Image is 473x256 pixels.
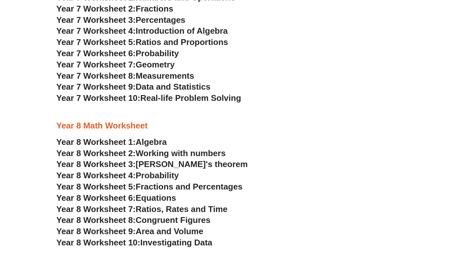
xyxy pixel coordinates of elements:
span: Year 7 Worksheet 5: [56,37,136,47]
span: Year 7 Worksheet 2: [56,4,136,13]
a: Year 8 Worksheet 7:Ratios, Rates and Time [56,204,227,214]
span: [PERSON_NAME]'s theorem [136,159,248,169]
a: Year 7 Worksheet 7:Geometry [56,60,175,69]
span: Probability [136,49,179,58]
a: Year 7 Worksheet 4:Introduction of Algebra [56,26,228,36]
a: Year 7 Worksheet 9:Data and Statistics [56,82,210,92]
a: Year 8 Worksheet 5:Fractions and Percentages [56,182,243,191]
a: Year 8 Worksheet 4:Probability [56,171,179,180]
iframe: Chat Widget [441,225,473,256]
a: Year 7 Worksheet 10:Real-life Problem Solving [56,93,241,103]
span: Year 8 Worksheet 7: [56,204,136,214]
span: Working with numbers [136,148,226,158]
span: Year 7 Worksheet 3: [56,15,136,25]
a: Year 8 Worksheet 9:Area and Volume [56,226,203,236]
span: Introduction of Algebra [136,26,228,36]
span: Year 8 Worksheet 2: [56,148,136,158]
a: Year 7 Worksheet 6:Probability [56,49,179,58]
a: Year 7 Worksheet 5:Ratios and Proportions [56,37,228,47]
a: Year 8 Worksheet 6:Equations [56,193,176,203]
span: Congruent Figures [136,215,210,225]
span: Year 7 Worksheet 6: [56,49,136,58]
h3: Year 8 Math Worksheet [56,120,417,131]
span: Year 7 Worksheet 4: [56,26,136,36]
span: Year 8 Worksheet 3: [56,159,136,169]
span: Fractions and Percentages [136,182,243,191]
a: Year 8 Worksheet 1:Algebra [56,137,167,147]
span: Year 8 Worksheet 1: [56,137,136,147]
span: Year 8 Worksheet 6: [56,193,136,203]
span: Year 8 Worksheet 5: [56,182,136,191]
span: Equations [136,193,176,203]
a: Year 8 Worksheet 8:Congruent Figures [56,215,210,225]
span: Algebra [136,137,167,147]
span: Ratios, Rates and Time [136,204,227,214]
span: Geometry [136,60,175,69]
span: Year 8 Worksheet 10: [56,238,140,247]
span: Year 8 Worksheet 8: [56,215,136,225]
a: Year 7 Worksheet 2:Fractions [56,4,173,13]
span: Area and Volume [136,226,203,236]
span: Ratios and Proportions [136,37,228,47]
span: Real-life Problem Solving [140,93,241,103]
span: Percentages [136,15,186,25]
span: Probability [136,171,179,180]
span: Year 8 Worksheet 9: [56,226,136,236]
span: Year 8 Worksheet 4: [56,171,136,180]
span: Data and Statistics [136,82,211,92]
a: Year 8 Worksheet 2:Working with numbers [56,148,226,158]
span: Measurements [136,71,194,81]
span: Year 7 Worksheet 10: [56,93,140,103]
span: Fractions [136,4,173,13]
span: Investigating Data [140,238,212,247]
a: Year 8 Worksheet 3:[PERSON_NAME]'s theorem [56,159,248,169]
a: Year 7 Worksheet 8:Measurements [56,71,194,81]
a: Year 8 Worksheet 10:Investigating Data [56,238,212,247]
span: Year 7 Worksheet 8: [56,71,136,81]
span: Year 7 Worksheet 9: [56,82,136,92]
a: Year 7 Worksheet 3:Percentages [56,15,185,25]
span: Year 7 Worksheet 7: [56,60,136,69]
